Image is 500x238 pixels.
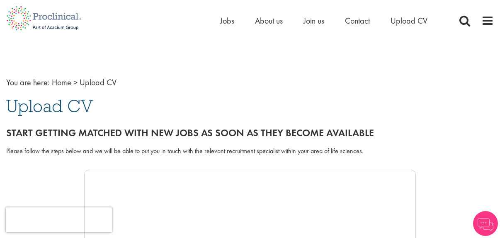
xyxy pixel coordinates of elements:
[6,77,50,88] span: You are here:
[6,95,93,117] span: Upload CV
[473,211,498,236] img: Chatbot
[220,15,234,26] a: Jobs
[73,77,78,88] span: >
[345,15,370,26] a: Contact
[80,77,117,88] span: Upload CV
[391,15,427,26] a: Upload CV
[255,15,283,26] a: About us
[303,15,324,26] a: Join us
[6,127,494,138] h2: Start getting matched with new jobs as soon as they become available
[6,207,112,232] iframe: reCAPTCHA
[6,147,494,156] div: Please follow the steps below and we will be able to put you in touch with the relevant recruitme...
[52,77,71,88] a: breadcrumb link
